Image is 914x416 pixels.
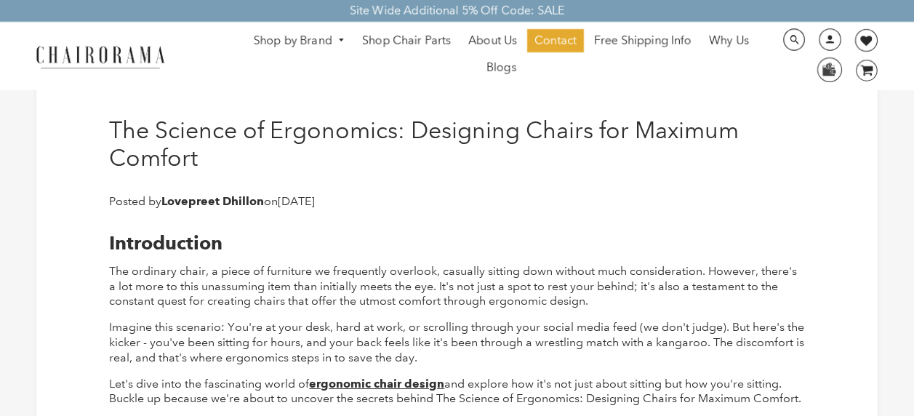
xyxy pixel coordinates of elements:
[527,29,584,52] a: Contact
[362,33,451,49] span: Shop Chair Parts
[109,377,309,391] span: Let's dive into the fascinating world of
[486,60,516,76] span: Blogs
[109,377,801,406] span: and explore how it's not just about sitting but how you're sitting. Buckle up because we're about...
[109,320,804,364] span: Imagine this scenario: You're at your desk, hard at work, or scrolling through your social media ...
[461,29,524,52] a: About Us
[246,30,353,52] a: Shop by Brand
[709,33,749,49] span: Why Us
[278,194,315,208] time: [DATE]
[109,194,804,209] p: Posted by on
[468,33,517,49] span: About Us
[161,194,264,208] strong: Lovepreet Dhillon
[109,116,804,172] h1: The Science of Ergonomics: Designing Chairs for Maximum Comfort
[109,264,797,308] span: The ordinary chair, a piece of furniture we frequently overlook, casually sitting down without mu...
[355,29,458,52] a: Shop Chair Parts
[28,44,173,69] img: chairorama
[702,29,756,52] a: Why Us
[818,58,841,80] img: WhatsApp_Image_2024-07-12_at_16.23.01.webp
[309,377,444,391] a: ergonomic chair design
[534,33,577,49] span: Contact
[109,231,223,255] b: Introduction
[479,56,524,79] a: Blogs
[235,29,768,83] nav: DesktopNavigation
[594,33,691,49] span: Free Shipping Info
[587,29,699,52] a: Free Shipping Info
